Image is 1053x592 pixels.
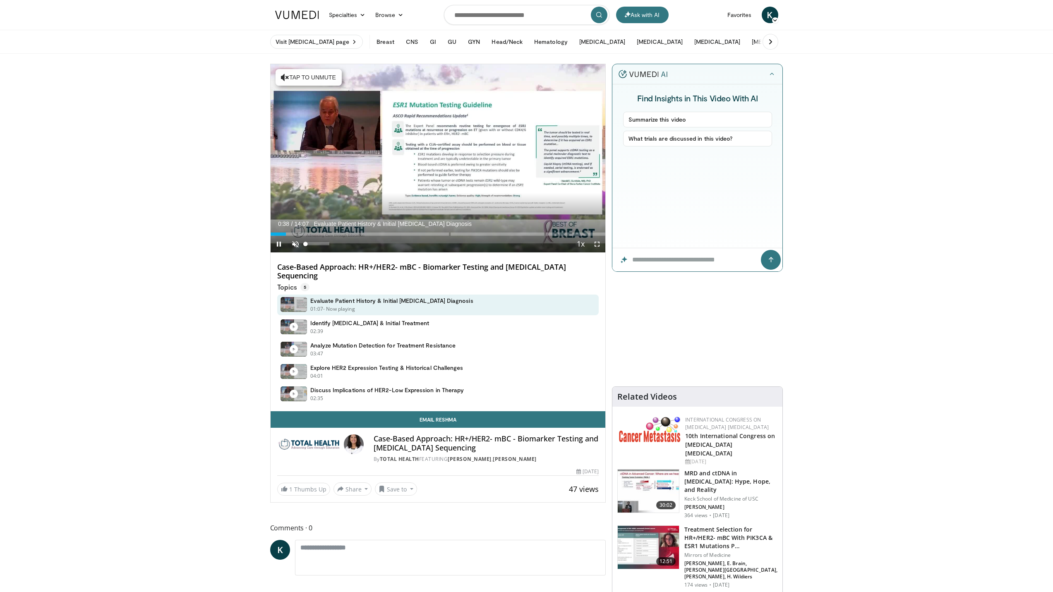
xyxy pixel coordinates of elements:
[278,221,289,227] span: 0:38
[618,470,679,513] img: a28ed1e9-cbd5-4d7d-879f-fcb346251636.150x105_q85_crop-smart_upscale.jpg
[310,364,463,371] h4: Explore HER2 Expression Testing & Historical Challenges
[291,221,293,227] span: /
[310,305,324,313] p: 01:07
[275,11,319,19] img: VuMedi Logo
[617,392,677,402] h4: Related Videos
[684,496,777,502] p: Keck School of Medicine of USC
[684,552,777,558] p: Mirrors of Medicine
[270,35,363,49] a: Visit [MEDICAL_DATA] page
[684,469,777,494] h3: MRD and ctDNA in [MEDICAL_DATA]: Hype, Hope, and Reality
[277,283,309,291] p: Topics
[271,236,287,252] button: Pause
[685,416,769,431] a: International Congress on [MEDICAL_DATA] [MEDICAL_DATA]
[323,305,355,313] p: - Now playing
[314,220,472,228] span: Evaluate Patient History & Initial [MEDICAL_DATA] Diagnosis
[656,501,676,509] span: 30:02
[294,221,309,227] span: 14:07
[747,34,803,50] button: [MEDICAL_DATA]
[443,34,461,50] button: GU
[713,582,729,588] p: [DATE]
[276,69,342,86] button: Tap to unmute
[448,455,492,463] a: [PERSON_NAME]
[636,278,760,381] iframe: Advertisement
[372,34,399,50] button: Breast
[277,263,599,280] h4: Case-Based Approach: HR+/HER2- mBC - Biomarker Testing and [MEDICAL_DATA] Sequencing
[324,7,371,23] a: Specialties
[271,232,606,236] div: Progress Bar
[310,372,324,380] p: 04:01
[271,64,606,253] video-js: Video Player
[589,236,605,252] button: Fullscreen
[569,484,599,494] span: 47 views
[289,485,293,493] span: 1
[310,342,456,349] h4: Analyze Mutation Detection for Treatment Resistance
[685,432,775,457] a: 10th International Congress on [MEDICAL_DATA] [MEDICAL_DATA]
[623,93,772,103] h4: Find Insights in This Video With AI
[722,7,757,23] a: Favorites
[623,112,772,127] button: Summarize this video
[612,248,782,271] input: Question for the AI
[370,7,408,23] a: Browse
[762,7,778,23] a: K
[623,131,772,146] button: What trials are discussed in this video?
[374,434,599,452] h4: Case-Based Approach: HR+/HER2- mBC - Biomarker Testing and [MEDICAL_DATA] Sequencing
[616,7,669,23] button: Ask with AI
[287,236,304,252] button: Unmute
[529,34,573,50] button: Hematology
[310,297,473,304] h4: Evaluate Patient History & Initial [MEDICAL_DATA] Diagnosis
[684,582,708,588] p: 174 views
[375,482,417,496] button: Save to
[713,512,729,519] p: [DATE]
[685,458,776,465] div: [DATE]
[425,34,441,50] button: GI
[270,540,290,560] a: K
[619,416,681,442] img: 6ff8bc22-9509-4454-a4f8-ac79dd3b8976.png.150x105_q85_autocrop_double_scale_upscale_version-0.2.png
[300,283,309,291] span: 5
[709,512,711,519] div: ·
[576,468,599,475] div: [DATE]
[684,560,777,580] p: [PERSON_NAME], E. Brain, [PERSON_NAME][GEOGRAPHIC_DATA], [PERSON_NAME], H. Wildiers
[333,482,372,496] button: Share
[344,434,364,454] img: Avatar
[656,557,676,566] span: 12:51
[310,386,464,394] h4: Discuss Implications of HER2-Low Expression in Therapy
[684,504,777,511] p: [PERSON_NAME]
[619,70,667,78] img: vumedi-ai-logo.v2.svg
[271,411,606,428] a: Email Reshma
[374,455,599,463] div: By FEATURING ,
[493,455,537,463] a: [PERSON_NAME]
[444,5,609,25] input: Search topics, interventions
[380,455,419,463] a: Total Health
[617,469,777,519] a: 30:02 MRD and ctDNA in [MEDICAL_DATA]: Hype, Hope, and Reality Keck School of Medicine of USC [PE...
[310,319,429,327] h4: Identify [MEDICAL_DATA] & Initial Treatment
[310,328,324,335] p: 02:39
[310,350,324,357] p: 03:47
[572,236,589,252] button: Playback Rate
[306,242,329,245] div: Volume Level
[689,34,745,50] button: [MEDICAL_DATA]
[277,483,330,496] a: 1 Thumbs Up
[684,525,777,550] h3: Treatment Selection for HR+/HER2- mBC With PIK3CA & ESR1 Mutations P…
[401,34,423,50] button: CNS
[684,512,708,519] p: 364 views
[463,34,485,50] button: GYN
[487,34,528,50] button: Head/Neck
[277,434,341,454] img: Total Health
[617,525,777,588] a: 12:51 Treatment Selection for HR+/HER2- mBC With PIK3CA & ESR1 Mutations P… Mirrors of Medicine [...
[709,582,711,588] div: ·
[632,34,688,50] button: [MEDICAL_DATA]
[270,522,606,533] span: Comments 0
[574,34,630,50] button: [MEDICAL_DATA]
[310,395,324,402] p: 02:35
[618,526,679,569] img: 024a6e11-9867-4ef4-b8b8-a8a9b4dfcf75.150x105_q85_crop-smart_upscale.jpg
